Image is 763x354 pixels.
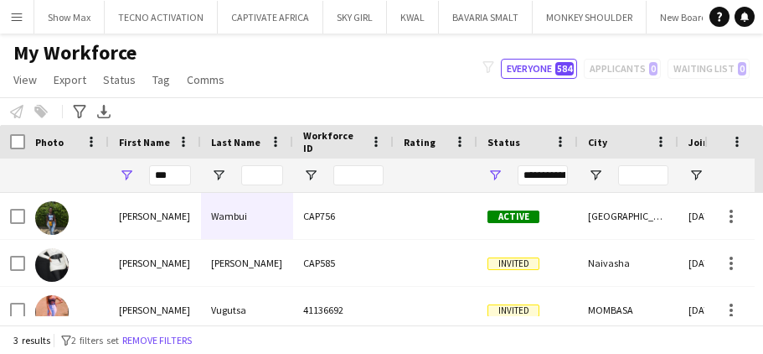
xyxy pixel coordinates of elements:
input: Workforce ID Filter Input [333,165,384,185]
span: Active [487,211,539,223]
span: Invited [487,258,539,270]
button: TECNO ACTIVATION [105,1,218,34]
div: [PERSON_NAME] [109,193,201,239]
span: 2 filters set [71,334,119,346]
input: First Name Filter Input [149,165,191,185]
span: Last Name [211,136,260,148]
div: [PERSON_NAME] [109,240,201,286]
div: [GEOGRAPHIC_DATA] [578,193,678,239]
button: SKY GIRL [323,1,387,34]
span: Workforce ID [303,129,363,154]
a: Comms [180,69,231,91]
div: CAP585 [293,240,394,286]
span: Rating [404,136,436,148]
span: City [588,136,607,148]
span: Joined [688,136,721,148]
div: [PERSON_NAME] [201,240,293,286]
div: [PERSON_NAME] [109,287,201,333]
a: View [7,69,44,91]
span: Invited [487,305,539,317]
div: 41136692 [293,287,394,333]
img: Leonorah Vugutsa [35,295,69,329]
span: 584 [555,62,574,75]
button: Remove filters [119,331,195,350]
button: Open Filter Menu [211,168,226,183]
a: Tag [146,69,177,91]
button: KWAL [387,1,439,34]
div: Vugutsa [201,287,293,333]
img: Noreen Wambui [35,201,69,235]
span: Comms [187,72,224,87]
input: Last Name Filter Input [241,165,283,185]
button: Open Filter Menu [688,168,704,183]
div: CAP756 [293,193,394,239]
span: First Name [119,136,170,148]
div: Naivasha [578,240,678,286]
span: View [13,72,37,87]
button: CAPTIVATE AFRICA [218,1,323,34]
img: Leonorah Kinyanjui [35,248,69,282]
span: Tag [152,72,170,87]
a: Status [96,69,142,91]
app-action-btn: Export XLSX [94,102,114,122]
button: Open Filter Menu [119,168,134,183]
span: Status [103,72,136,87]
span: Photo [35,136,64,148]
button: Everyone584 [501,59,577,79]
button: Open Filter Menu [487,168,503,183]
button: BAVARIA SMALT [439,1,533,34]
button: Open Filter Menu [588,168,603,183]
span: Export [54,72,86,87]
button: MONKEY SHOULDER [533,1,647,34]
span: Status [487,136,520,148]
input: City Filter Input [618,165,668,185]
a: Export [47,69,93,91]
div: Wambui [201,193,293,239]
div: MOMBASA [578,287,678,333]
span: My Workforce [13,40,137,65]
button: Open Filter Menu [303,168,318,183]
button: Show Max [34,1,105,34]
button: New Board [647,1,721,34]
app-action-btn: Advanced filters [70,102,90,122]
